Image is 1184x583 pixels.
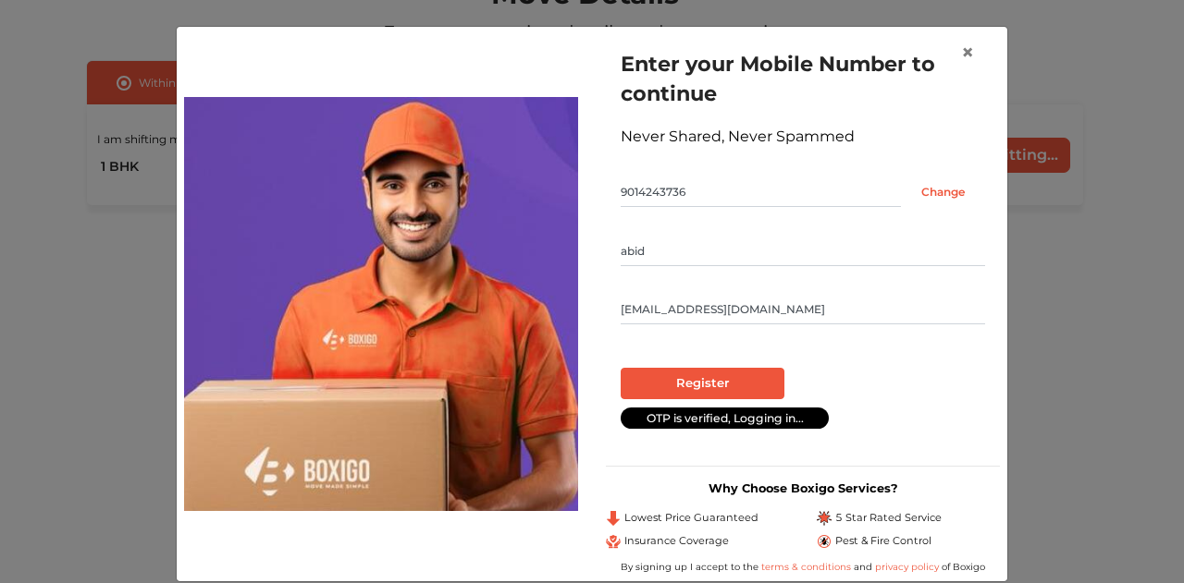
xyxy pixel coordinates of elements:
[901,177,985,207] input: Change
[946,27,989,79] button: Close
[184,97,578,511] img: relocation-img
[621,295,985,324] input: Email Id
[621,49,985,108] h1: Enter your Mobile Number to continue
[872,561,942,573] a: privacy policy
[835,533,931,549] span: Pest & Fire Control
[606,560,1000,574] div: By signing up I accept to the and of Boxigo
[621,368,784,399] input: Register
[621,177,901,207] input: Mobile No
[621,407,829,429] div: OTP is verified, Logging in...
[621,126,985,148] div: Never Shared, Never Spammed
[835,510,942,526] span: 5 Star Rated Service
[961,39,974,66] span: ×
[606,481,1000,495] h3: Why Choose Boxigo Services?
[624,533,729,549] span: Insurance Coverage
[624,510,758,526] span: Lowest Price Guaranteed
[621,237,985,266] input: Your Name
[761,561,854,573] a: terms & conditions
